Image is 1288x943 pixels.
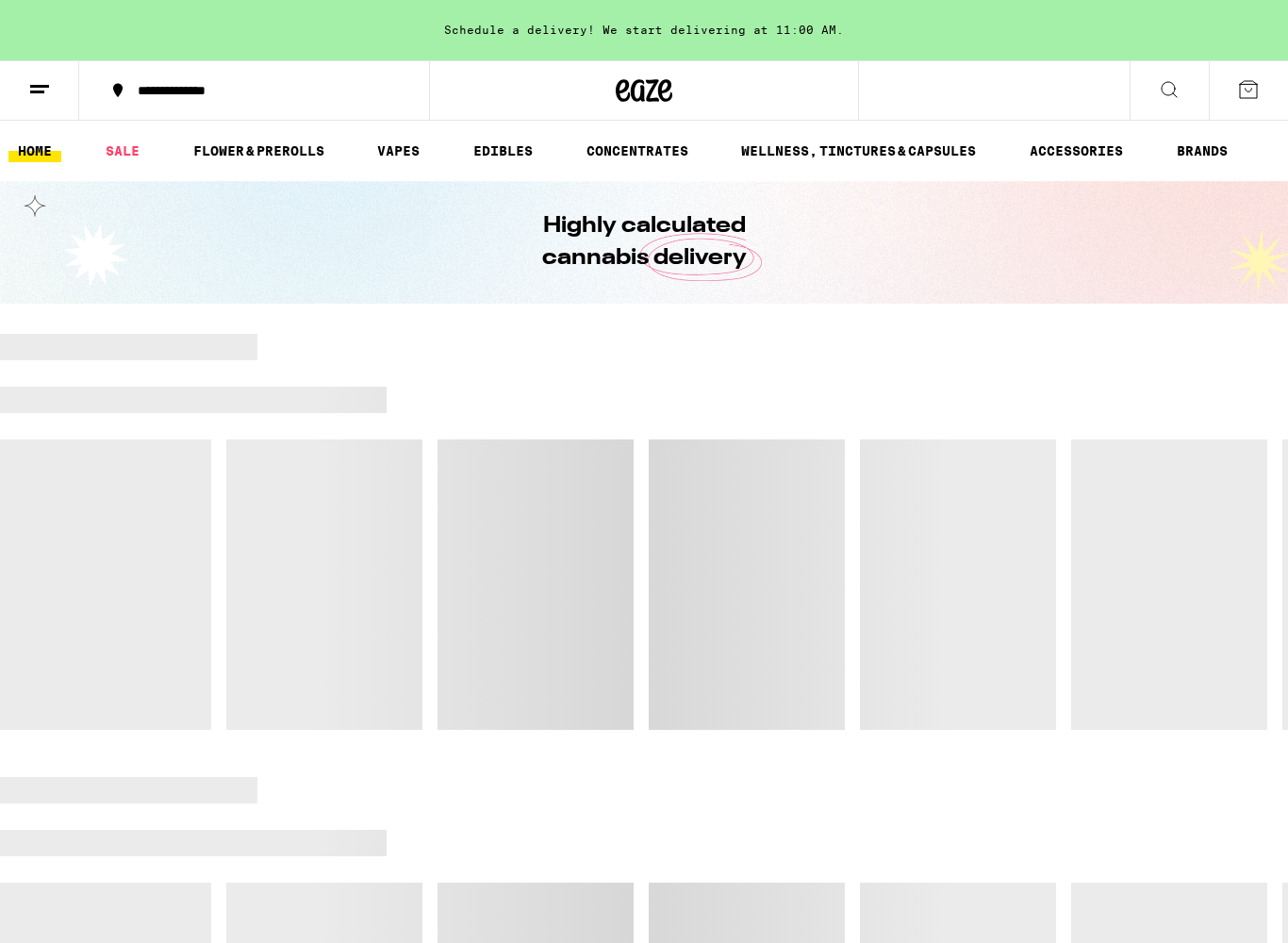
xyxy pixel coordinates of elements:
[488,210,800,274] h1: Highly calculated cannabis delivery
[464,140,542,162] a: EDIBLES
[368,140,429,162] a: VAPES
[1020,140,1132,162] a: ACCESSORIES
[96,140,149,162] a: SALE
[1167,140,1237,162] a: BRANDS
[184,140,334,162] a: FLOWER & PREROLLS
[732,140,985,162] a: WELLNESS, TINCTURES & CAPSULES
[8,140,61,162] a: HOME
[577,140,698,162] a: CONCENTRATES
